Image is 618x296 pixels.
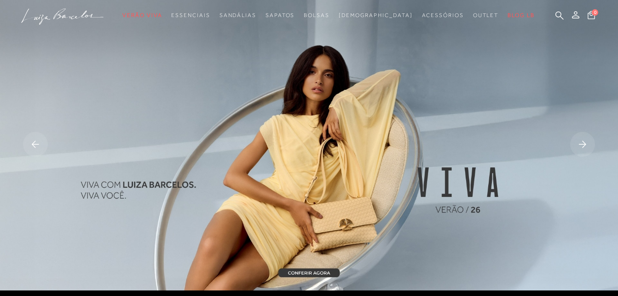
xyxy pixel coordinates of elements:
a: noSubCategoriesText [171,7,210,24]
span: [DEMOGRAPHIC_DATA] [339,12,413,18]
span: Acessórios [422,12,464,18]
button: 0 [585,10,598,23]
a: noSubCategoriesText [304,7,329,24]
span: Outlet [473,12,499,18]
span: Sandálias [219,12,256,18]
a: noSubCategoriesText [122,7,162,24]
a: noSubCategoriesText [266,7,295,24]
span: Verão Viva [122,12,162,18]
span: Bolsas [304,12,329,18]
a: noSubCategoriesText [219,7,256,24]
span: Essenciais [171,12,210,18]
a: noSubCategoriesText [473,7,499,24]
span: 0 [592,9,598,16]
span: BLOG LB [508,12,534,18]
span: Sapatos [266,12,295,18]
a: BLOG LB [508,7,534,24]
a: noSubCategoriesText [339,7,413,24]
a: noSubCategoriesText [422,7,464,24]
